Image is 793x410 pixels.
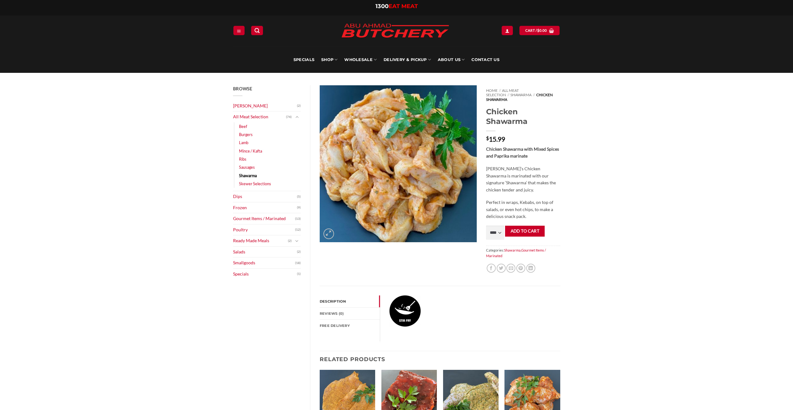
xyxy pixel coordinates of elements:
span: // [507,92,509,97]
a: Home [486,88,498,93]
h3: Related products [320,351,560,367]
a: Contact Us [471,47,499,73]
a: Share on Twitter [497,264,506,273]
a: Mince / Kafta [239,147,262,155]
a: Specials [233,269,297,280]
bdi: 15.99 [486,135,505,143]
img: Chicken Shawarma [320,85,477,242]
span: Chicken Shawarma [486,92,552,101]
span: Categories: , [486,246,560,260]
a: Shawarma [504,248,521,252]
a: Poultry [233,224,295,235]
span: // [533,92,535,97]
a: FREE Delivery [320,320,380,332]
a: View cart [519,26,560,35]
strong: Chicken Shawarma with Mixed Spices and Paprika marinate [486,146,559,159]
a: Beef [239,122,247,130]
a: All Meat Selection [486,88,519,97]
a: Burgers [239,130,253,139]
a: Shawarma [239,172,257,180]
img: Chicken Shawarma [389,295,421,327]
a: Salads [233,247,297,257]
span: (1) [297,269,301,279]
span: EAT MEAT [389,3,418,10]
a: 1300EAT MEAT [375,3,418,10]
a: Email to a Friend [506,264,515,273]
a: Smallgoods [233,257,295,268]
span: (13) [295,214,301,224]
span: (18) [295,258,301,268]
a: Skewer Selections [239,180,271,188]
a: Ready Made Meals [233,235,288,246]
a: SHOP [321,47,337,73]
button: Toggle [293,238,301,244]
a: All Meat Selection [233,111,286,122]
a: Shawarma [510,92,532,97]
span: (2) [288,236,292,246]
a: Specials [294,47,314,73]
p: Perfect in wraps, Kebabs, on top of salads, or even hot chips, to make a delicious snack pack. [486,199,560,220]
a: Gourmet Items / Marinated [486,248,546,258]
a: Ribs [239,155,246,163]
button: Toggle [293,114,301,120]
a: Share on Facebook [487,264,496,273]
a: Pin on Pinterest [516,264,525,273]
span: 1300 [375,3,389,10]
span: (5) [297,192,301,201]
a: Reviews (0) [320,308,380,319]
a: Wholesale [344,47,377,73]
span: (9) [297,203,301,212]
a: Lamb [239,139,248,147]
span: Browse [233,86,252,91]
a: Dips [233,191,297,202]
span: // [499,88,501,93]
bdi: 0.00 [537,28,547,32]
span: $ [537,28,539,33]
a: Login [502,26,513,35]
button: Add to cart [505,226,545,237]
span: (12) [295,225,301,234]
a: Search [251,26,263,35]
a: Zoom [323,229,334,239]
a: Share on LinkedIn [526,264,535,273]
span: (2) [297,101,301,111]
img: Abu Ahmad Butchery [336,19,454,43]
a: Gourmet Items / Marinated [233,213,295,224]
a: About Us [438,47,465,73]
a: Menu [233,26,245,35]
h1: Chicken Shawarma [486,107,560,126]
a: Sausages [239,163,255,171]
a: Delivery & Pickup [384,47,431,73]
span: (74) [286,112,292,122]
p: [PERSON_NAME]’s Chicken Shawarma is marinated with our signature ‘Shawarma’ that makes the chicke... [486,165,560,193]
a: Frozen [233,202,297,213]
span: Cart / [525,28,547,33]
a: Description [320,295,380,307]
a: [PERSON_NAME] [233,101,297,111]
span: $ [486,136,489,141]
span: (2) [297,247,301,257]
